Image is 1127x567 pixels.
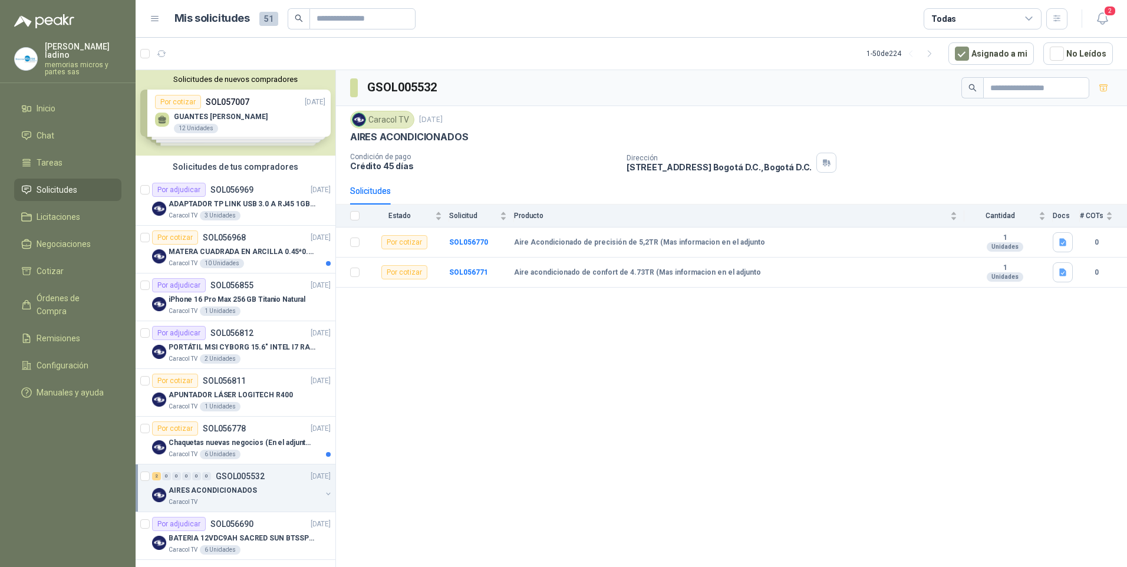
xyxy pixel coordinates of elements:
span: Órdenes de Compra [37,292,110,318]
img: Company Logo [152,536,166,550]
a: Configuración [14,354,121,377]
div: 6 Unidades [200,450,240,459]
div: 0 [162,472,171,480]
span: Cotizar [37,265,64,278]
p: SOL056690 [210,520,253,528]
th: Docs [1053,205,1080,228]
p: Caracol TV [169,450,197,459]
div: 0 [202,472,211,480]
p: GSOL005532 [216,472,265,480]
a: Negociaciones [14,233,121,255]
b: Aire Acondicionado de precisión de 5,2TR (Mas informacion en el adjunto [514,238,765,248]
span: Remisiones [37,332,80,345]
div: Por adjudicar [152,183,206,197]
p: [DATE] [311,184,331,196]
p: SOL056811 [203,377,246,385]
img: Company Logo [152,297,166,311]
a: SOL056771 [449,268,488,276]
span: # COTs [1080,212,1103,220]
div: 1 Unidades [200,402,240,411]
b: 1 [964,263,1046,273]
h3: GSOL005532 [367,78,439,97]
p: APUNTADOR LÁSER LOGITECH R400 [169,390,293,401]
div: 0 [172,472,181,480]
div: Solicitudes de nuevos compradoresPor cotizarSOL057007[DATE] GUANTES [PERSON_NAME]12 UnidadesPor c... [136,70,335,156]
p: [DATE] [311,375,331,387]
div: Unidades [987,242,1023,252]
p: [PERSON_NAME] ladino [45,42,121,59]
div: 1 - 50 de 224 [866,44,939,63]
div: Solicitudes [350,184,391,197]
p: ADAPTADOR TP LINK USB 3.0 A RJ45 1GB WINDOWS [169,199,315,210]
a: Inicio [14,97,121,120]
div: Unidades [987,272,1023,282]
b: 0 [1080,237,1113,248]
h1: Mis solicitudes [174,10,250,27]
span: Cantidad [964,212,1036,220]
span: Tareas [37,156,62,169]
p: Chaquetas nuevas negocios (En el adjunto mas informacion) [169,437,315,449]
a: Órdenes de Compra [14,287,121,322]
th: # COTs [1080,205,1127,228]
a: Por cotizarSOL056968[DATE] Company LogoMATERA CUADRADA EN ARCILLA 0.45*0.45*0.40Caracol TV10 Unid... [136,226,335,273]
span: Negociaciones [37,238,91,250]
a: Por adjudicarSOL056812[DATE] Company LogoPORTÁTIL MSI CYBORG 15.6" INTEL I7 RAM 32GB - 1 TB / Nvi... [136,321,335,369]
div: 2 [152,472,161,480]
span: Licitaciones [37,210,80,223]
p: PORTÁTIL MSI CYBORG 15.6" INTEL I7 RAM 32GB - 1 TB / Nvidia GeForce RTX 4050 [169,342,315,353]
a: Remisiones [14,327,121,350]
p: SOL056855 [210,281,253,289]
div: 0 [182,472,191,480]
a: SOL056770 [449,238,488,246]
span: Solicitud [449,212,497,220]
span: Solicitudes [37,183,77,196]
p: Caracol TV [169,211,197,220]
p: MATERA CUADRADA EN ARCILLA 0.45*0.45*0.40 [169,246,315,258]
p: [STREET_ADDRESS] Bogotá D.C. , Bogotá D.C. [627,162,812,172]
div: Solicitudes de tus compradores [136,156,335,178]
a: Tareas [14,151,121,174]
p: iPhone 16 Pro Max 256 GB Titanio Natural [169,294,305,305]
p: [DATE] [311,280,331,291]
img: Company Logo [152,202,166,216]
b: 0 [1080,267,1113,278]
span: 51 [259,12,278,26]
p: [DATE] [311,519,331,530]
p: memorias micros y partes sas [45,61,121,75]
div: 6 Unidades [200,545,240,555]
img: Company Logo [152,345,166,359]
img: Company Logo [352,113,365,126]
button: Solicitudes de nuevos compradores [140,75,331,84]
b: 1 [964,233,1046,243]
a: Licitaciones [14,206,121,228]
div: 2 Unidades [200,354,240,364]
p: Dirección [627,154,812,162]
a: Por cotizarSOL056778[DATE] Company LogoChaquetas nuevas negocios (En el adjunto mas informacion)C... [136,417,335,464]
p: BATERIA 12VDC9AH SACRED SUN BTSSP12-9HR [169,533,315,544]
p: Caracol TV [169,402,197,411]
p: SOL056778 [203,424,246,433]
div: Por adjudicar [152,326,206,340]
button: 2 [1092,8,1113,29]
a: Por adjudicarSOL056855[DATE] Company LogoiPhone 16 Pro Max 256 GB Titanio NaturalCaracol TV1 Unid... [136,273,335,321]
p: [DATE] [311,471,331,482]
a: Por cotizarSOL056811[DATE] Company LogoAPUNTADOR LÁSER LOGITECH R400Caracol TV1 Unidades [136,369,335,417]
img: Company Logo [152,249,166,263]
a: Solicitudes [14,179,121,201]
p: Caracol TV [169,354,197,364]
div: 1 Unidades [200,306,240,316]
img: Company Logo [152,393,166,407]
div: Por cotizar [381,235,427,249]
div: Caracol TV [350,111,414,128]
div: Por adjudicar [152,517,206,531]
img: Logo peakr [14,14,74,28]
span: Manuales y ayuda [37,386,104,399]
a: Por adjudicarSOL056969[DATE] Company LogoADAPTADOR TP LINK USB 3.0 A RJ45 1GB WINDOWSCaracol TV3 ... [136,178,335,226]
span: Estado [367,212,433,220]
p: Crédito 45 días [350,161,617,171]
div: 0 [192,472,201,480]
span: Producto [514,212,948,220]
div: 10 Unidades [200,259,244,268]
th: Estado [367,205,449,228]
p: Condición de pago [350,153,617,161]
